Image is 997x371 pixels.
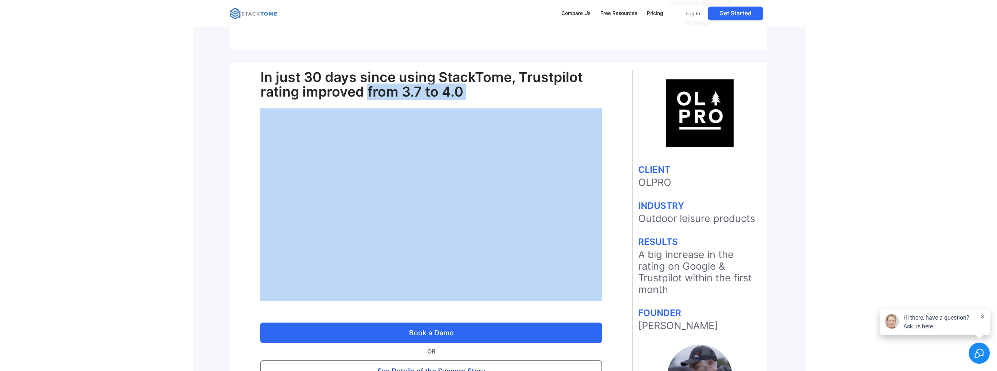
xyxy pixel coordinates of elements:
[643,6,666,21] a: Pricing
[681,7,705,20] a: Log In
[638,249,761,296] p: A big increase in the rating on Google & Trustpilot within the first month
[638,308,761,317] h1: FOUNDER
[260,347,602,356] p: OR
[638,213,761,224] p: Outdoor leisure products
[666,79,734,147] img: olpro logo
[638,165,761,174] h1: CLIENT
[597,6,640,21] a: Free Resources
[708,7,763,20] a: Get Started
[260,70,602,99] h1: In just 30 days since using StackTome, Trustpilot rating improved from 3.7 to 4.0
[638,320,761,332] p: [PERSON_NAME]
[260,108,602,301] iframe: Stacktome How Daniel from OLPRO outdoor & leisure brand improved Trustpilot & Google rating
[647,9,663,17] div: Pricing
[260,323,602,343] a: Book a Demo
[558,6,594,21] a: Compare Us
[561,9,590,17] div: Compare Us
[686,10,700,17] p: Log In
[638,177,761,188] p: OLPRO
[638,237,761,246] h1: RESULTS
[638,201,761,210] h1: INDUSTRY
[600,9,637,17] div: Free Resources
